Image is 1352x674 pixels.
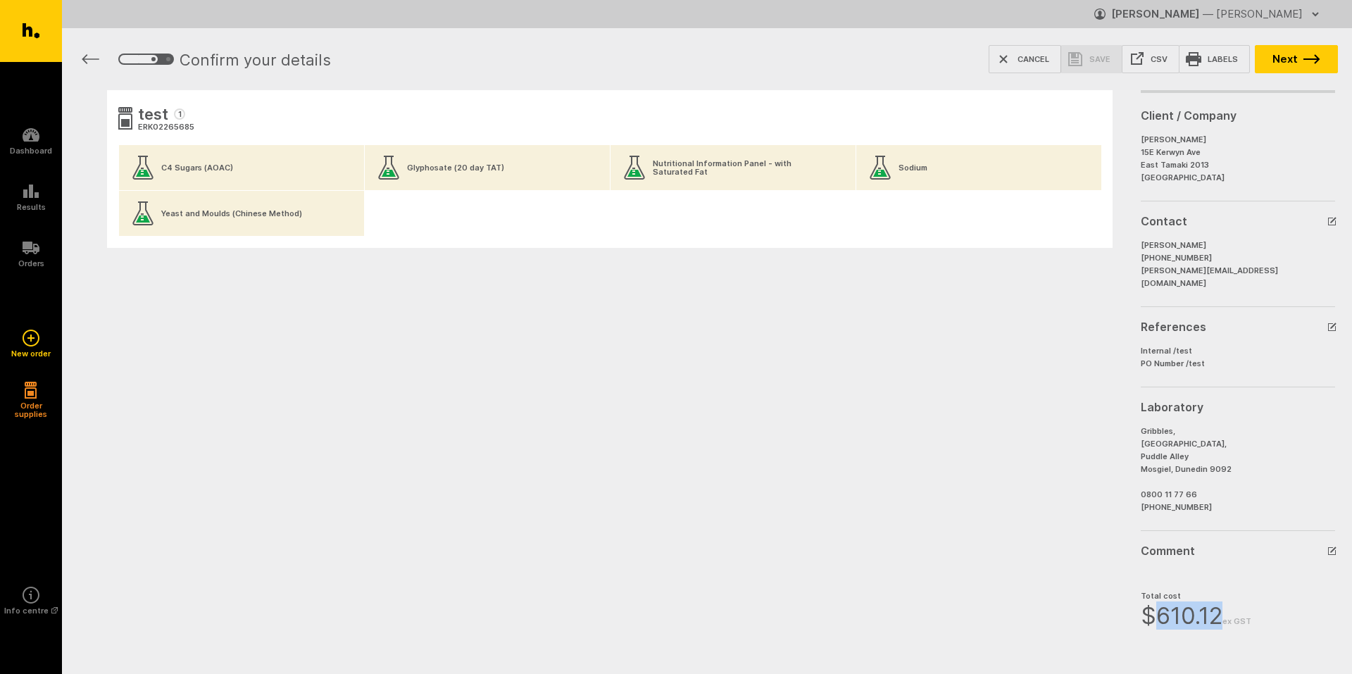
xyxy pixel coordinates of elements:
[1141,341,1335,370] dd: Internal / test PO Number / test
[174,108,185,120] span: 1
[11,349,51,358] h5: New order
[180,49,331,70] h1: Confirm your details
[1203,7,1303,20] span: — [PERSON_NAME]
[18,259,44,268] h5: Orders
[1141,213,1335,230] button: Contact
[1255,45,1338,73] button: Next
[1111,7,1200,20] strong: [PERSON_NAME]
[1122,45,1179,73] a: CSV
[1141,318,1324,335] h2: References
[1141,213,1324,230] h2: Contact
[17,203,46,211] h5: Results
[10,401,52,418] h5: Order supplies
[138,121,194,134] div: ERK02265685
[989,45,1061,73] button: Cancel
[1179,45,1250,73] a: Labels
[1141,399,1335,416] h2: Laboratory
[4,606,58,615] h5: Info centre
[899,163,927,172] div: Sodium
[138,103,168,128] span: test
[1141,421,1335,514] dd: Gribbles, [GEOGRAPHIC_DATA], Puddle Alley Mosgiel, Dunedin 9092 0800 11 77 66 [PHONE_NUMBER]
[653,159,833,176] div: Nutritional Information Panel - with Saturated Fat
[161,163,233,172] div: C4 Sugars (AOAC)
[161,209,302,218] div: Yeast and Moulds (Chinese Method)
[1141,235,1335,290] dd: [PERSON_NAME] [PHONE_NUMBER] [PERSON_NAME][EMAIL_ADDRESS][DOMAIN_NAME]
[10,146,52,155] h5: Dashboard
[1094,3,1324,25] button: [PERSON_NAME] — [PERSON_NAME]
[1141,107,1335,124] h2: Client / Company
[407,163,504,172] div: Glyphosate (20 day TAT)
[1141,586,1335,603] h2: Total cost
[1141,542,1335,559] button: Comment
[1141,601,1251,630] span: $ 610.12
[1141,542,1324,559] h2: Comment
[1222,613,1251,627] span: ex GST
[1141,318,1335,335] button: References
[1141,130,1335,185] dd: [PERSON_NAME] 15E Kerwyn Ave East Tamaki 2013 [GEOGRAPHIC_DATA]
